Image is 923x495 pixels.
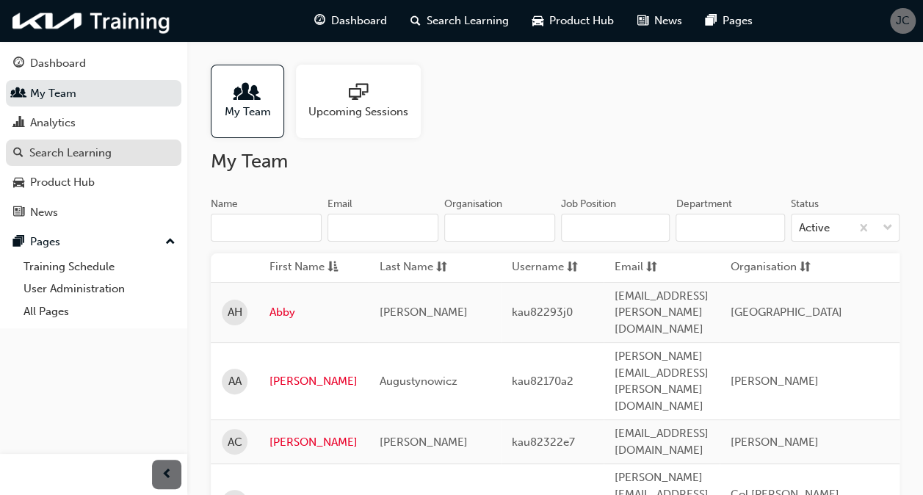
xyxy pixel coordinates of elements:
[30,55,86,72] div: Dashboard
[6,50,181,77] a: Dashboard
[6,109,181,137] a: Analytics
[308,104,408,120] span: Upcoming Sessions
[303,6,399,36] a: guage-iconDashboard
[29,145,112,162] div: Search Learning
[731,259,811,277] button: Organisationsorting-icon
[30,234,60,250] div: Pages
[512,375,573,388] span: kau82170a2
[800,259,811,277] span: sorting-icon
[349,83,368,104] span: sessionType_ONLINE_URL-icon
[654,12,682,29] span: News
[380,375,457,388] span: Augustynowicz
[30,204,58,221] div: News
[444,214,555,242] input: Organisation
[30,174,95,191] div: Product Hub
[269,373,358,390] a: [PERSON_NAME]
[626,6,694,36] a: news-iconNews
[13,176,24,189] span: car-icon
[791,197,819,212] div: Status
[723,12,753,29] span: Pages
[165,233,175,252] span: up-icon
[18,278,181,300] a: User Administration
[211,150,900,173] h2: My Team
[567,259,578,277] span: sorting-icon
[521,6,626,36] a: car-iconProduct Hub
[615,289,709,336] span: [EMAIL_ADDRESS][PERSON_NAME][DOMAIN_NAME]
[615,259,695,277] button: Emailsorting-icon
[13,117,24,130] span: chart-icon
[444,197,502,212] div: Organisation
[890,8,916,34] button: JC
[314,12,325,30] span: guage-icon
[6,228,181,256] button: Pages
[427,12,509,29] span: Search Learning
[13,236,24,249] span: pages-icon
[512,436,575,449] span: kau82322e7
[225,104,271,120] span: My Team
[561,197,616,212] div: Job Position
[18,300,181,323] a: All Pages
[238,83,257,104] span: people-icon
[731,306,842,319] span: [GEOGRAPHIC_DATA]
[269,304,358,321] a: Abby
[380,436,468,449] span: [PERSON_NAME]
[676,197,731,212] div: Department
[13,87,24,101] span: people-icon
[380,259,433,277] span: Last Name
[13,206,24,220] span: news-icon
[731,259,797,277] span: Organisation
[331,12,387,29] span: Dashboard
[269,259,325,277] span: First Name
[615,259,643,277] span: Email
[883,219,893,238] span: down-icon
[13,57,24,71] span: guage-icon
[211,214,322,242] input: Name
[327,214,438,242] input: Email
[228,304,242,321] span: AH
[380,259,460,277] button: Last Namesorting-icon
[6,47,181,228] button: DashboardMy TeamAnalyticsSearch LearningProduct HubNews
[296,65,432,138] a: Upcoming Sessions
[532,12,543,30] span: car-icon
[211,65,296,138] a: My Team
[896,12,910,29] span: JC
[380,306,468,319] span: [PERSON_NAME]
[615,427,709,457] span: [EMAIL_ADDRESS][DOMAIN_NAME]
[706,12,717,30] span: pages-icon
[327,259,339,277] span: asc-icon
[18,256,181,278] a: Training Schedule
[512,259,564,277] span: Username
[7,6,176,36] img: kia-training
[637,12,648,30] span: news-icon
[211,197,238,212] div: Name
[228,373,242,390] span: AA
[561,214,670,242] input: Job Position
[30,115,76,131] div: Analytics
[228,434,242,451] span: AC
[13,147,23,160] span: search-icon
[327,197,352,212] div: Email
[676,214,784,242] input: Department
[399,6,521,36] a: search-iconSearch Learning
[410,12,421,30] span: search-icon
[436,259,447,277] span: sorting-icon
[512,259,593,277] button: Usernamesorting-icon
[512,306,573,319] span: kau82293j0
[6,169,181,196] a: Product Hub
[6,80,181,107] a: My Team
[731,436,819,449] span: [PERSON_NAME]
[694,6,764,36] a: pages-iconPages
[549,12,614,29] span: Product Hub
[731,375,819,388] span: [PERSON_NAME]
[646,259,657,277] span: sorting-icon
[269,434,358,451] a: [PERSON_NAME]
[799,220,830,236] div: Active
[615,350,709,413] span: [PERSON_NAME][EMAIL_ADDRESS][PERSON_NAME][DOMAIN_NAME]
[6,199,181,226] a: News
[162,466,173,484] span: prev-icon
[269,259,350,277] button: First Nameasc-icon
[6,140,181,167] a: Search Learning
